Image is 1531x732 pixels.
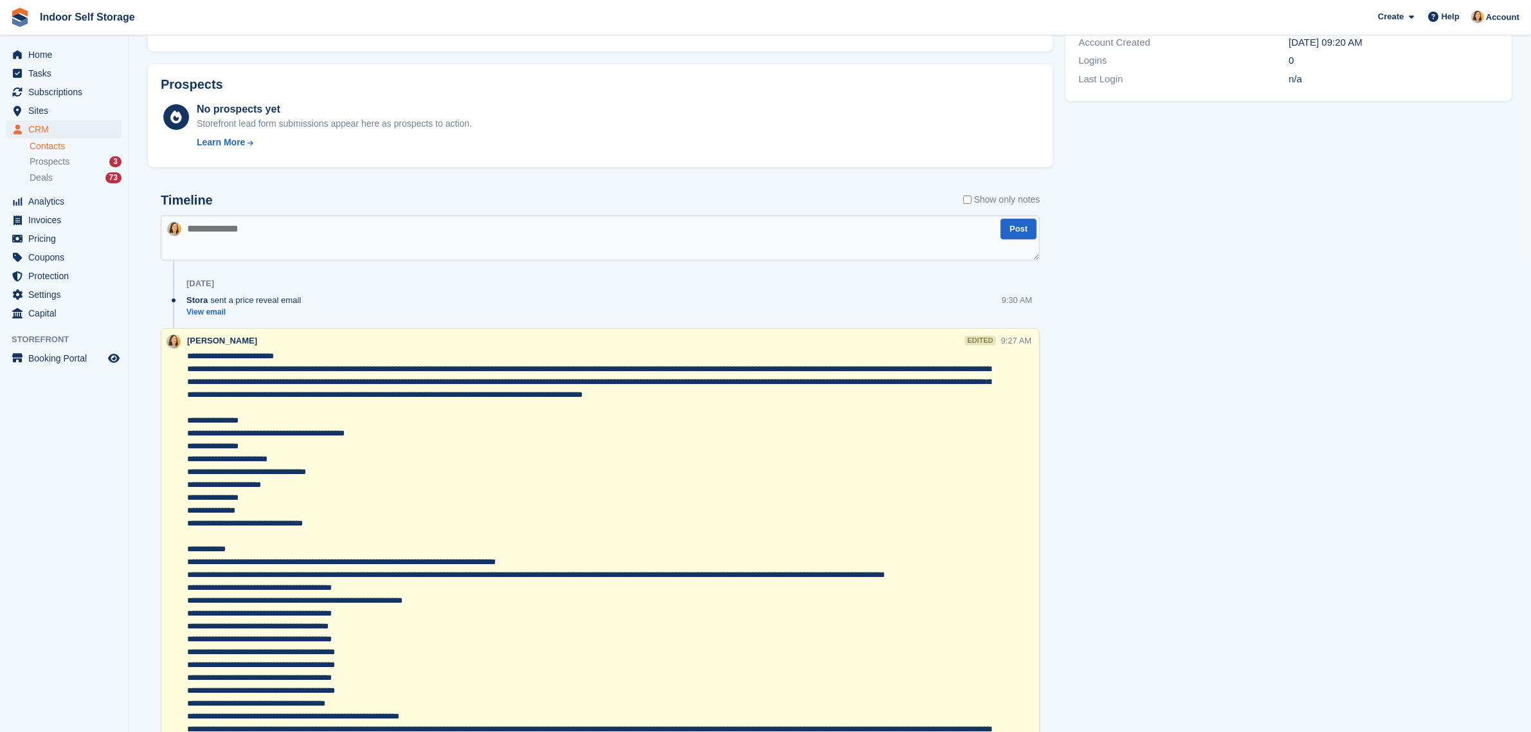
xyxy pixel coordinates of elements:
div: 9:27 AM [1001,334,1032,347]
a: menu [6,286,122,304]
div: Storefront lead form submissions appear here as prospects to action. [197,117,472,131]
span: Pricing [28,230,105,248]
div: 3 [109,156,122,167]
div: Learn More [197,136,245,149]
div: Logins [1078,53,1289,68]
div: 0 [1289,53,1499,68]
div: No prospects yet [197,102,472,117]
span: Sites [28,102,105,120]
span: CRM [28,120,105,138]
span: Deals [30,172,53,184]
span: Coupons [28,248,105,266]
a: menu [6,120,122,138]
span: Create [1378,10,1404,23]
a: menu [6,349,122,367]
span: Settings [28,286,105,304]
span: Protection [28,267,105,285]
div: Last Login [1078,72,1289,87]
div: 9:30 AM [1002,294,1033,306]
div: [DATE] [186,279,214,289]
a: Contacts [30,140,122,152]
span: Prospects [30,156,69,168]
span: Invoices [28,211,105,229]
span: Booking Portal [28,349,105,367]
span: Subscriptions [28,83,105,101]
a: menu [6,83,122,101]
a: Learn More [197,136,472,149]
a: menu [6,211,122,229]
img: Emma Higgins [167,334,181,349]
img: Emma Higgins [167,222,181,236]
div: sent a price reveal email [186,294,307,306]
a: menu [6,248,122,266]
label: Show only notes [963,193,1040,206]
a: Deals 73 [30,171,122,185]
a: Prospects 3 [30,155,122,169]
h2: Timeline [161,193,213,208]
a: Preview store [106,351,122,366]
a: menu [6,102,122,120]
span: Analytics [28,192,105,210]
div: 73 [105,172,122,183]
span: Stora [186,294,208,306]
a: menu [6,304,122,322]
div: Account Created [1078,35,1289,50]
a: menu [6,64,122,82]
a: View email [186,307,307,318]
a: menu [6,267,122,285]
span: Help [1442,10,1460,23]
div: edited [965,336,995,345]
a: menu [6,230,122,248]
a: menu [6,192,122,210]
img: stora-icon-8386f47178a22dfd0bd8f6a31ec36ba5ce8667c1dd55bd0f319d3a0aa187defe.svg [10,8,30,27]
a: Indoor Self Storage [35,6,140,28]
div: n/a [1289,72,1499,87]
span: Capital [28,304,105,322]
button: Post [1001,219,1037,240]
span: Account [1486,11,1519,24]
span: Home [28,46,105,64]
input: Show only notes [963,193,972,206]
span: Storefront [12,333,128,346]
span: Tasks [28,64,105,82]
h2: Prospects [161,77,223,92]
img: Emma Higgins [1471,10,1484,23]
div: [DATE] 09:20 AM [1289,35,1499,50]
a: menu [6,46,122,64]
span: [PERSON_NAME] [187,336,257,345]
